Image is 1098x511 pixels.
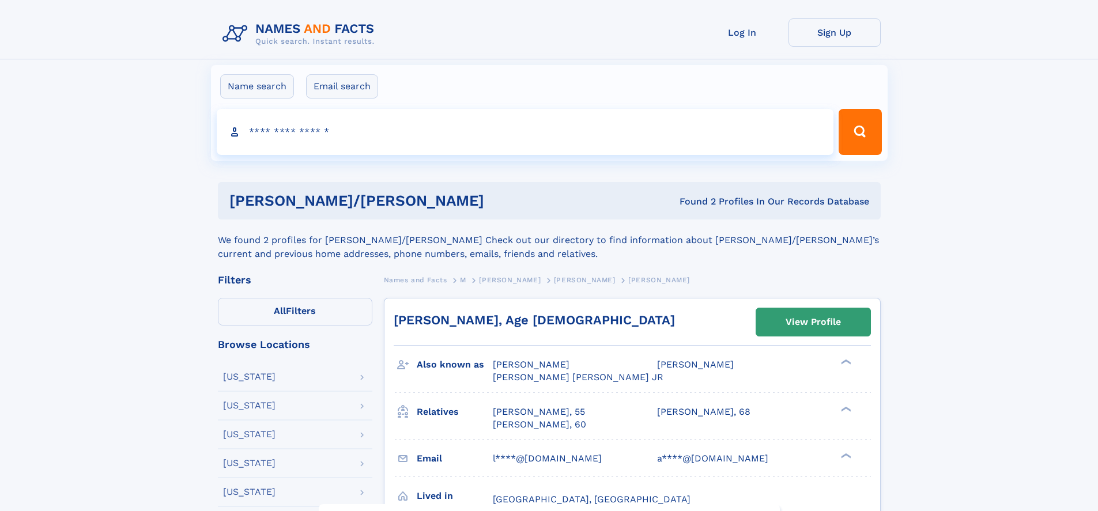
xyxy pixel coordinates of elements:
[479,276,541,284] span: [PERSON_NAME]
[223,401,276,410] div: [US_STATE]
[838,452,852,459] div: ❯
[756,308,870,336] a: View Profile
[223,487,276,497] div: [US_STATE]
[788,18,881,47] a: Sign Up
[223,430,276,439] div: [US_STATE]
[220,74,294,99] label: Name search
[786,309,841,335] div: View Profile
[384,272,447,287] a: Names and Facts
[479,272,541,287] a: [PERSON_NAME]
[493,372,663,383] span: [PERSON_NAME] [PERSON_NAME] JR
[493,494,691,505] span: [GEOGRAPHIC_DATA], [GEOGRAPHIC_DATA]
[218,275,372,285] div: Filters
[229,194,582,208] h1: [PERSON_NAME]/[PERSON_NAME]
[554,272,616,287] a: [PERSON_NAME]
[217,109,834,155] input: search input
[460,276,466,284] span: M
[417,355,493,374] h3: Also known as
[657,359,734,370] span: [PERSON_NAME]
[274,305,286,316] span: All
[582,195,869,208] div: Found 2 Profiles In Our Records Database
[460,272,466,287] a: M
[839,109,881,155] button: Search Button
[696,18,788,47] a: Log In
[493,359,569,370] span: [PERSON_NAME]
[493,406,585,418] a: [PERSON_NAME], 55
[554,276,616,284] span: [PERSON_NAME]
[417,402,493,422] h3: Relatives
[417,449,493,468] h3: Email
[218,219,881,261] div: We found 2 profiles for [PERSON_NAME]/[PERSON_NAME] Check out our directory to find information a...
[394,313,675,327] a: [PERSON_NAME], Age [DEMOGRAPHIC_DATA]
[838,358,852,366] div: ❯
[218,298,372,325] label: Filters
[218,18,384,50] img: Logo Names and Facts
[493,418,586,431] a: [PERSON_NAME], 60
[306,74,378,99] label: Email search
[657,406,750,418] a: [PERSON_NAME], 68
[223,459,276,468] div: [US_STATE]
[628,276,690,284] span: [PERSON_NAME]
[417,486,493,506] h3: Lived in
[223,372,276,381] div: [US_STATE]
[218,339,372,350] div: Browse Locations
[838,405,852,412] div: ❯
